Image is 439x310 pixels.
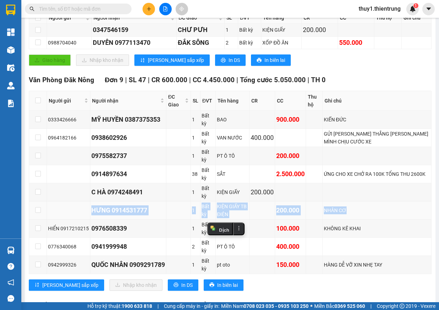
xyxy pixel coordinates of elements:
strong: 1900 633 818 [122,303,152,309]
div: GỬI [PERSON_NAME] THẮNG [PERSON_NAME] MÌNH CHỊU CƯỚC XE [324,130,430,146]
span: message [7,295,14,302]
span: Cung cấp máy in - giấy in: [164,302,219,310]
span: Tổng cước 5.050.000 [240,76,306,84]
div: PT Ô TÔ [217,243,248,251]
span: SL 47 [129,76,146,84]
span: question-circle [7,263,14,270]
span: VP Đắk Mil [29,301,63,309]
span: printer [221,58,226,63]
div: 1 [192,225,199,232]
div: 0942999326 [48,261,89,269]
div: 1 [192,188,199,196]
th: Thu hộ [306,91,323,111]
span: thuy1.thientrung [353,4,406,13]
div: 1 [226,26,237,34]
span: | [195,301,197,309]
div: 150.000 [276,260,305,270]
span: [PERSON_NAME] sắp xếp [148,56,204,64]
span: Miền Nam [221,302,309,310]
button: printerIn DS [168,279,198,291]
span: | [307,76,309,84]
div: 900.000 [276,115,305,125]
span: ĐC Giao [178,14,217,22]
div: pt oto [217,261,248,269]
button: sort-ascending[PERSON_NAME] sắp xếp [134,54,210,66]
div: 200.000 [251,187,274,197]
span: CR 600.000 [151,76,187,84]
span: TH 0 [263,301,278,309]
div: Bất kỳ [239,39,260,47]
div: Bất kỳ [202,130,214,146]
div: 0333426666 [48,116,89,124]
div: SẮT [217,170,248,178]
div: 1 [192,206,199,214]
div: KHÔNG KÊ KHAI [324,225,430,232]
button: aim [176,3,188,15]
div: 1 [192,152,199,160]
div: Bất kỳ [202,221,214,236]
div: Bất kỳ [202,148,214,164]
button: downloadNhập kho nhận [109,279,162,291]
div: 1 [192,261,199,269]
span: printer [257,58,262,63]
div: 550.000 [339,38,373,48]
span: notification [7,279,14,286]
div: 400.000 [251,133,274,143]
span: | [93,301,95,309]
div: 0976508339 [91,224,165,233]
div: 100.000 [276,224,305,233]
div: Bất kỳ [202,112,214,127]
span: Đơn 9 [105,76,124,84]
button: sort-ascending[PERSON_NAME] sắp xếp [29,279,104,291]
th: Tên hàng [261,12,301,24]
strong: 0369 525 060 [334,303,365,309]
span: Người nhận [92,97,159,105]
span: copyright [400,304,405,309]
span: | [189,76,191,84]
span: TH 0 [311,76,326,84]
th: Tên hàng [216,91,249,111]
div: MỸ HUYỀN 0387375353 [91,115,165,125]
button: plus [143,3,155,15]
span: printer [209,282,214,288]
span: aim [179,6,184,11]
div: ĐẮK SÔNG [178,38,223,48]
img: warehouse-icon [7,247,15,254]
div: 2 [192,243,199,251]
div: 0964182166 [48,134,89,142]
button: downloadNhập kho nhận [76,54,129,66]
span: caret-down [425,6,432,12]
img: logo-vxr [6,5,15,15]
div: 200.000 [303,25,337,35]
div: 0776340068 [48,243,89,251]
input: Tìm tên, số ĐT hoặc mã đơn [39,5,123,13]
span: CC 400.000 [157,301,193,309]
button: printerIn DS [215,54,246,66]
span: | [157,302,159,310]
th: Ghi chú [402,12,432,24]
button: caret-down [422,3,435,15]
span: Tổng cước 550.000 [198,301,258,309]
th: CR [302,12,338,24]
div: KIỆN GIẤY [262,26,300,34]
button: printerIn biên lai [204,279,243,291]
div: 0914897634 [91,169,165,179]
span: Hỗ trợ kỹ thuật: [87,302,152,310]
span: plus [146,6,151,11]
span: | [154,301,155,309]
span: | [236,76,238,84]
img: solution-icon [7,100,15,107]
span: Đơn 3 [73,301,92,309]
div: PT Ô TÔ [217,152,248,160]
th: ĐVT [200,91,216,111]
span: sort-ascending [34,282,39,288]
div: Bất kỳ [202,239,214,254]
div: HÀNG DỄ VỠ XIN NHẸ TAY [324,261,430,269]
div: HIỂN 0917210215 [48,225,89,232]
div: 38 [192,170,199,178]
span: In DS [229,56,240,64]
span: printer [173,282,178,288]
div: 0941999948 [91,242,165,252]
span: ĐC Giao [168,93,183,109]
th: Thu hộ [374,12,402,24]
